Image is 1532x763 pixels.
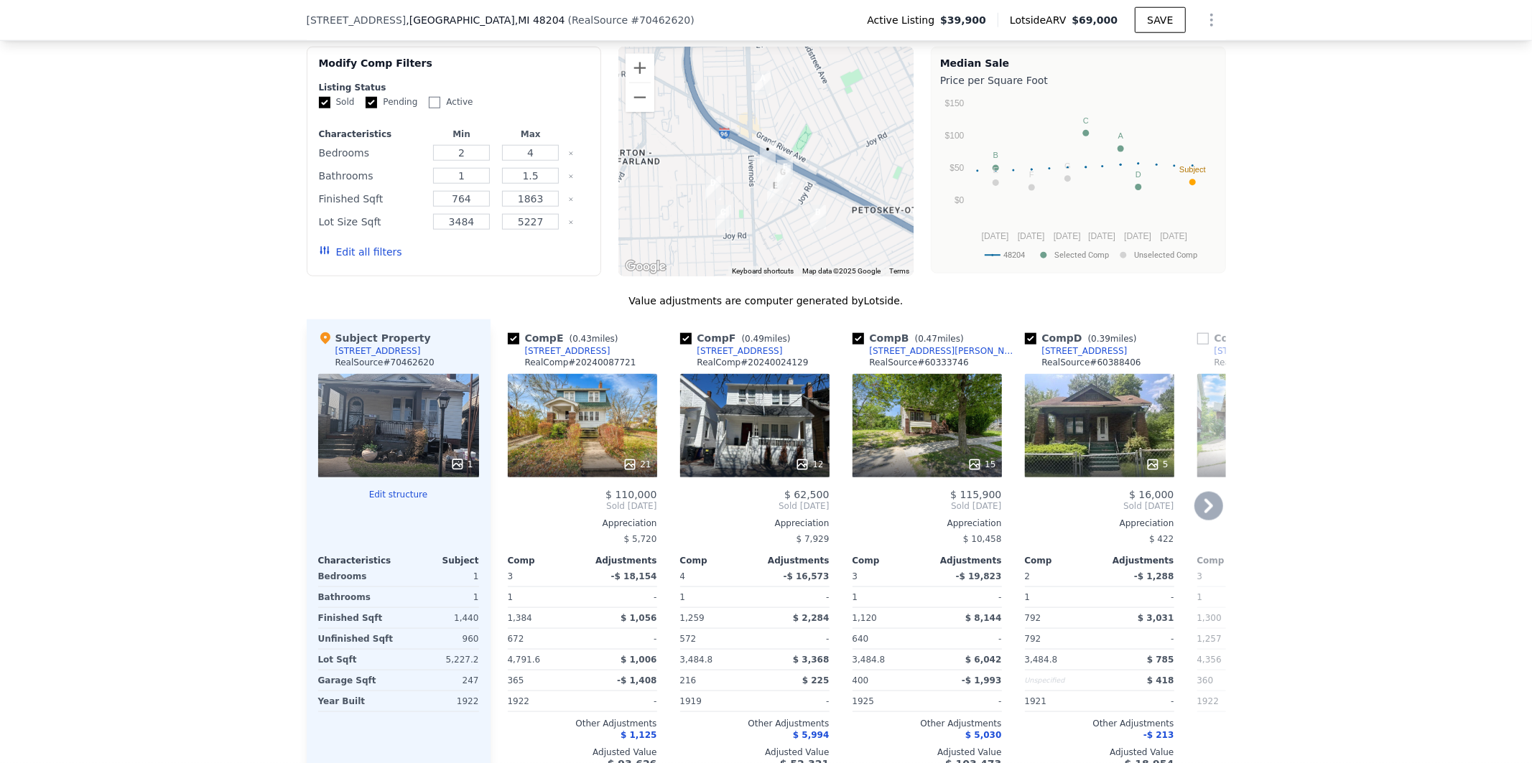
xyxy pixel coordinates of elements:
button: Keyboard shortcuts [732,266,794,276]
span: ( miles) [564,334,624,344]
div: Adjusted Value [1197,746,1347,758]
div: Median Sale [940,56,1217,70]
div: 1922 [1197,691,1269,711]
div: 247 [401,670,479,691]
button: Zoom out [626,83,654,112]
span: $ 5,994 [793,730,829,740]
div: RealSource # 60388406 [1042,357,1141,368]
span: -$ 1,408 [617,675,656,685]
div: Other Adjustments [508,718,657,729]
span: 365 [508,675,524,685]
div: [STREET_ADDRESS][PERSON_NAME] [870,345,1019,357]
div: Adjusted Value [853,746,1002,758]
div: Characteristics [318,555,399,566]
span: -$ 213 [1143,730,1174,740]
div: - [1102,587,1174,607]
span: 1,120 [853,613,877,623]
div: Adjusted Value [508,746,657,758]
span: -$ 1,288 [1134,571,1174,581]
div: 5 [1146,457,1169,472]
text: [DATE] [1160,231,1187,241]
div: Appreciation [853,518,1002,529]
span: Map data ©2025 Google [802,267,881,275]
div: Modify Comp Filters [319,56,590,82]
div: - [758,629,830,649]
div: Max [499,128,562,140]
div: Year Built [318,691,396,711]
span: RealSource [572,14,628,26]
span: 360 [1197,675,1214,685]
text: $0 [955,195,965,205]
span: 2 [1025,571,1031,581]
div: Bedrooms [319,143,424,163]
a: Open this area in Google Maps (opens a new window) [622,258,669,276]
div: Finished Sqft [319,189,424,209]
div: Adjustments [1100,555,1174,566]
text: [DATE] [1054,231,1081,241]
text: Selected Comp [1054,251,1109,260]
span: 3 [508,571,514,581]
span: $ 8,144 [965,613,1001,623]
div: - [758,691,830,711]
div: Unspecified [1025,670,1097,691]
span: 672 [508,634,524,644]
div: RealComp # 20240053308 [1215,357,1326,368]
a: [STREET_ADDRESS] [680,345,783,357]
text: [DATE] [1018,231,1045,241]
span: ( miles) [1082,334,1143,344]
div: Comp A [1197,331,1314,345]
div: 1 [680,587,752,607]
button: Clear [568,151,574,156]
div: ( ) [568,13,695,27]
span: Active Listing [867,13,940,27]
span: $ 422 [1149,534,1174,544]
div: 1925 [853,691,924,711]
button: Edit all filters [319,245,402,259]
text: E [993,166,998,174]
span: $ 16,000 [1129,489,1174,500]
div: Listing Status [319,82,590,93]
div: Bedrooms [318,566,396,586]
div: - [930,587,1002,607]
span: $39,900 [940,13,986,27]
div: RealSource # 70462620 [335,357,435,368]
div: Adjusted Value [1025,746,1174,758]
span: $ 110,000 [605,489,656,500]
span: $69,000 [1072,14,1118,26]
div: Value adjustments are computer generated by Lotside . [307,294,1226,308]
span: 4,791.6 [508,655,541,665]
input: Pending [366,97,377,108]
div: Subject [399,555,479,566]
div: [STREET_ADDRESS][PERSON_NAME] [1215,345,1364,357]
span: 1,257 [1197,634,1222,644]
span: $ 5,030 [965,730,1001,740]
div: 21 [623,457,651,472]
span: ( miles) [736,334,797,344]
div: [STREET_ADDRESS] [1042,345,1128,357]
div: [STREET_ADDRESS] [525,345,611,357]
button: Clear [568,197,574,202]
text: D [1136,170,1141,179]
div: Comp [680,555,755,566]
span: $ 7,929 [797,534,830,544]
div: 1921 [1025,691,1097,711]
text: [DATE] [1088,231,1115,241]
div: Lot Size Sqft [319,212,424,232]
div: Other Adjustments [1197,718,1347,729]
div: Adjustments [755,555,830,566]
span: $ 10,458 [963,534,1001,544]
div: Comp E [508,331,624,345]
span: Sold [DATE] [853,500,1002,512]
div: 9129 Prairie St [700,170,727,206]
span: ( miles) [909,334,970,344]
div: RealComp # 20240024129 [697,357,809,368]
text: 48204 [1003,251,1025,260]
text: [DATE] [1124,231,1151,241]
span: $ 62,500 [784,489,829,500]
div: 1,440 [401,608,479,628]
input: Sold [319,97,330,108]
div: Adjusted Value [680,746,830,758]
div: 1 [401,587,479,607]
span: -$ 16,573 [784,571,830,581]
div: Other Adjustments [680,718,830,729]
